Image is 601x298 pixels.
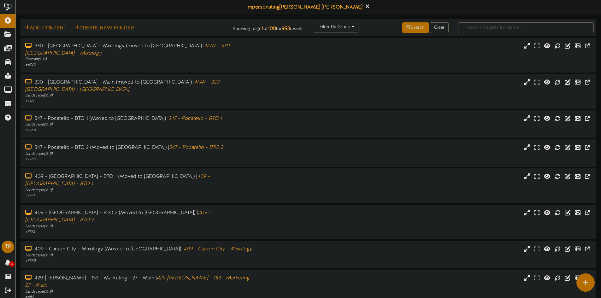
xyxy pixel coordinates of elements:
div: Landscape ( 16:9 ) [25,122,256,127]
strong: 993 [282,26,290,32]
div: # 7772 [25,229,256,235]
div: # 7771 [25,193,256,198]
div: TR [2,241,14,253]
div: 429-[PERSON_NAME] - 153 - Marketing - 27 - Main | [25,275,256,289]
div: 330 - [GEOGRAPHIC_DATA] - Mixology (moved to [GEOGRAPHIC_DATA]) | [25,43,256,57]
span: 0 [9,261,15,267]
i: 409 - Carson City - Mixology [184,246,252,252]
div: Landscape ( 16:9 ) [25,289,256,295]
div: # 7127 [25,99,256,104]
button: Clear [430,22,449,33]
button: Add Content [23,24,68,32]
div: # 7770 [25,258,256,264]
div: 409 - Carson City - Mixology (Moved to [GEOGRAPHIC_DATA]) | [25,246,256,253]
i: 409 - [GEOGRAPHIC_DATA] - BTO 1 [25,174,210,187]
input: -- Search Playlists by Name -- [458,22,594,33]
div: # 6749 [25,62,256,68]
i: MAV - 330 - [GEOGRAPHIC_DATA] - [GEOGRAPHIC_DATA] [25,79,223,92]
div: 409 - [GEOGRAPHIC_DATA] - BTO 1 (Moved to [GEOGRAPHIC_DATA]) | [25,173,256,188]
div: Landscape ( 16:9 ) [25,224,256,229]
i: 347 - Pocatello - BTO 2 [169,145,223,150]
div: Landscape ( 16:9 ) [25,188,256,193]
i: 409 - [GEOGRAPHIC_DATA] - BTO 2 [25,210,210,223]
strong: 100 [268,26,276,32]
div: Landscape ( 16:9 ) [25,151,256,157]
div: 347 - Pocatello - BTO 2 (Moved to [GEOGRAPHIC_DATA]) | [25,144,256,151]
i: 347 - Pocatello - BTO 1 [168,116,222,121]
div: # 7769 [25,157,256,162]
button: Filter By Group [313,22,358,32]
div: 330 - [GEOGRAPHIC_DATA] - Main (moved to [GEOGRAPHIC_DATA]) | [25,79,256,93]
i: MAV - 330 - [GEOGRAPHIC_DATA] - Mixology [25,43,233,56]
div: 347 - Pocatello - BTO 1 (Moved to [GEOGRAPHIC_DATA]) | [25,115,256,122]
div: Landscape ( 16:9 ) [25,253,256,258]
button: Search [402,22,429,33]
div: Showing page of for results [212,22,308,32]
button: Create New Folder [73,24,136,32]
i: 429-[PERSON_NAME] - 153 - Marketing - 27 - Main [25,275,253,288]
strong: 1 [262,26,263,32]
div: 409 - [GEOGRAPHIC_DATA] - BTO 2 (Moved to [GEOGRAPHIC_DATA]) | [25,209,256,224]
div: Portrait ( 9:16 ) [25,57,256,62]
div: # 7768 [25,128,256,133]
div: Landscape ( 16:9 ) [25,93,256,98]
